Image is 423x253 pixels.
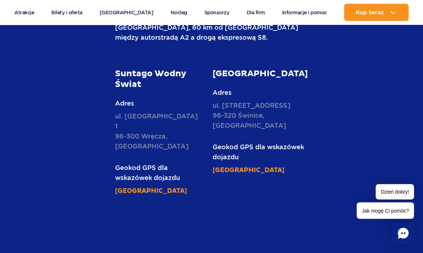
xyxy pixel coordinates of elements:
strong: Suntago Wodny Świat [115,69,202,90]
p: Geokod GPS dla wskazówek dojazdu [115,163,202,183]
a: Bilety i oferta [51,4,82,21]
a: [GEOGRAPHIC_DATA] [213,166,285,175]
strong: [GEOGRAPHIC_DATA] [213,69,308,79]
a: Dla firm [247,4,265,21]
p: ul. [STREET_ADDRESS] 96-320 Świnice, [GEOGRAPHIC_DATA] [213,101,308,131]
a: Atrakcje [14,4,34,21]
a: [GEOGRAPHIC_DATA] [115,187,187,195]
span: Jak mogę Ci pomóc? [357,203,414,219]
a: [GEOGRAPHIC_DATA] [100,4,153,21]
p: Adres [213,88,308,98]
p: ul. [GEOGRAPHIC_DATA] 1 96-300 Wręcza, [GEOGRAPHIC_DATA] [115,112,202,152]
span: Dzień dobry! [376,184,414,200]
p: Adres [115,99,202,109]
div: Chat [393,223,414,244]
a: Sponsorzy [204,4,229,21]
button: Kup teraz [344,4,409,21]
a: Nocleg [171,4,187,21]
p: Geokod GPS dla wskazówek dojazdu [213,142,308,162]
span: Kup teraz [356,9,384,16]
a: Informacje i pomoc [282,4,327,21]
